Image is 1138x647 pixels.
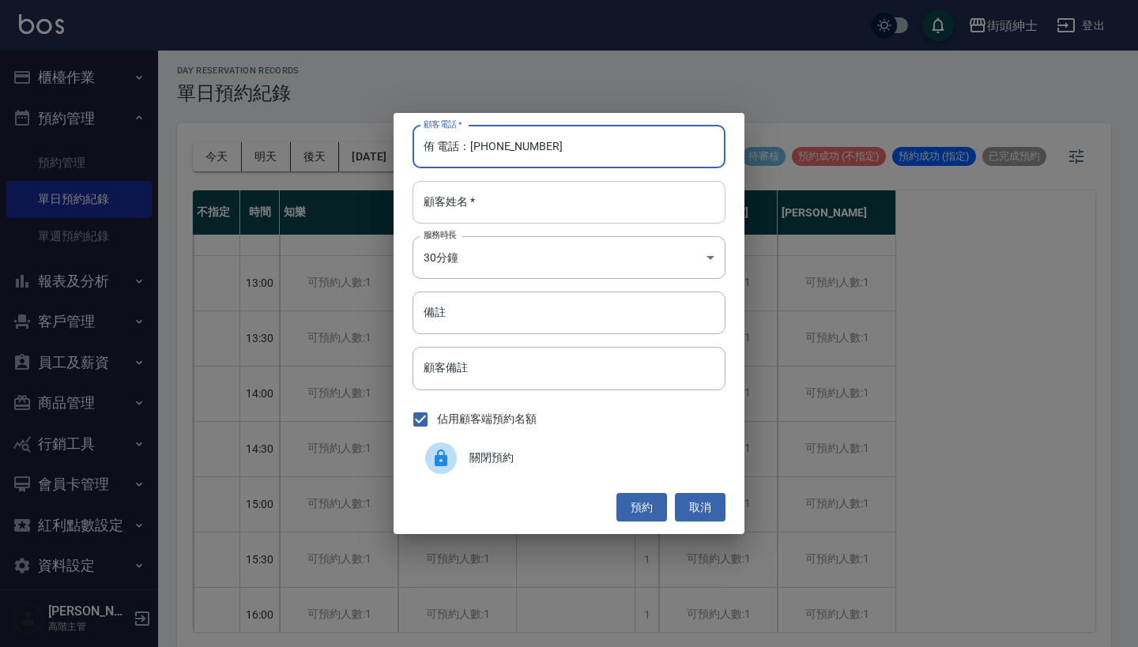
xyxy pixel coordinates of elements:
[424,229,457,241] label: 服務時長
[413,436,725,480] div: 關閉預約
[437,411,537,427] span: 佔用顧客端預約名額
[616,493,667,522] button: 預約
[424,118,462,130] label: 顧客電話
[413,236,725,279] div: 30分鐘
[675,493,725,522] button: 取消
[469,450,713,466] span: 關閉預約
